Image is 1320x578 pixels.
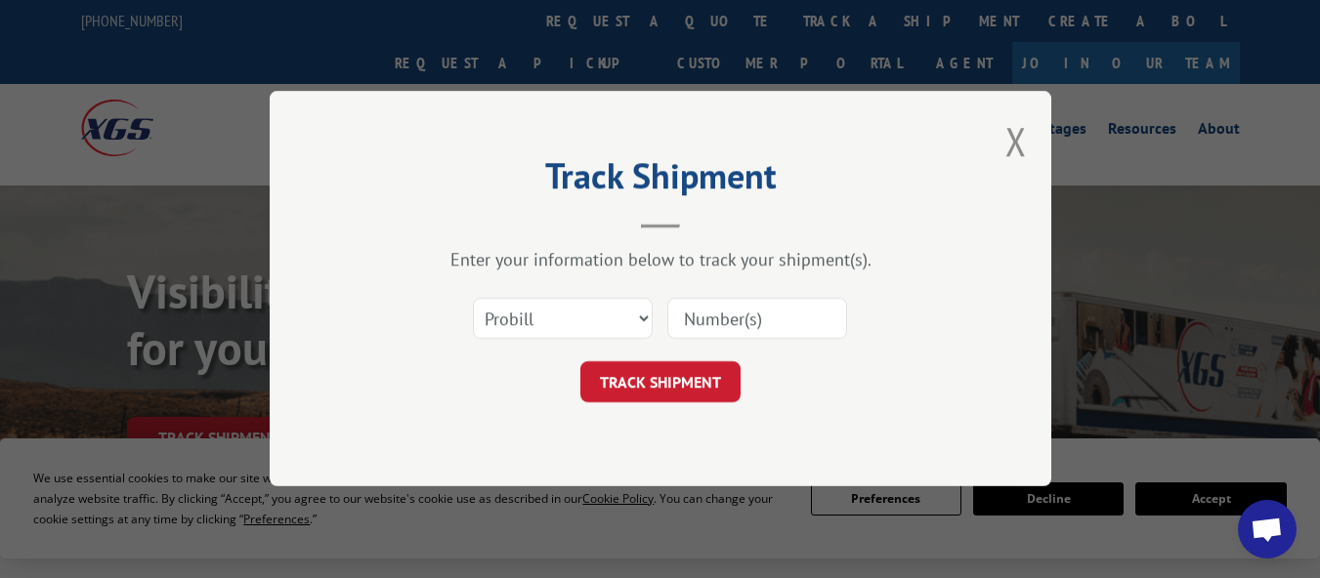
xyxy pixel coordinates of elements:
[580,362,741,403] button: TRACK SHIPMENT
[1238,500,1297,558] div: Open chat
[667,299,847,340] input: Number(s)
[367,162,954,199] h2: Track Shipment
[1005,115,1027,167] button: Close modal
[367,249,954,271] div: Enter your information below to track your shipment(s).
